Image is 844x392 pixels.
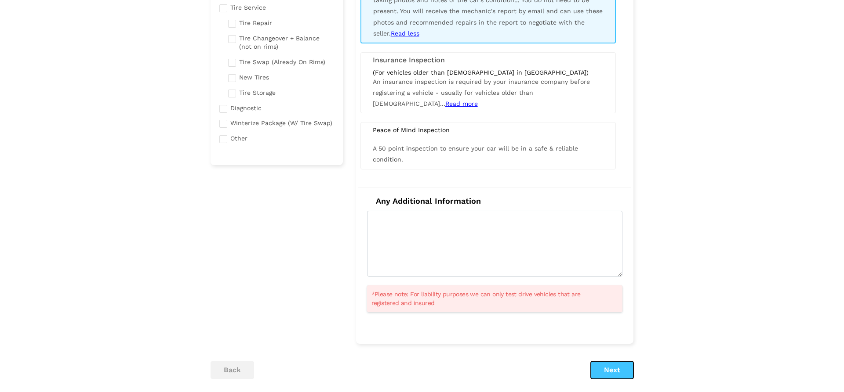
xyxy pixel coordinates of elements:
span: Read more [445,100,478,107]
span: *Please note: For liability purposes we can only test drive vehicles that are registered and insured [371,290,607,307]
span: Read less [391,30,419,37]
span: A 50 point inspection to ensure your car will be in a safe & reliable condition. [373,145,578,163]
span: An insurance inspection is required by your insurance company before registering a vehicle - usua... [373,78,590,107]
div: (For vehicles older than [DEMOGRAPHIC_DATA] in [GEOGRAPHIC_DATA]) [373,68,604,76]
button: back [211,361,254,379]
h4: Any Additional Information [367,196,622,206]
h3: Insurance Inspection [373,56,604,64]
button: Next [591,361,633,379]
div: Peace of Mind Inspection [366,126,610,134]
